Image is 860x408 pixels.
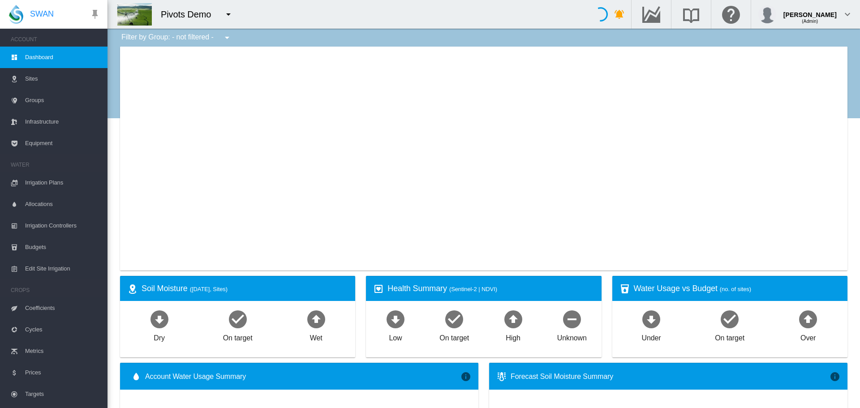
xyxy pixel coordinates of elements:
[30,9,54,20] span: SWAN
[800,330,816,343] div: Over
[783,7,837,16] div: [PERSON_NAME]
[720,286,751,292] span: (no. of sites)
[443,308,465,330] md-icon: icon-checkbox-marked-circle
[223,330,253,343] div: On target
[642,330,661,343] div: Under
[506,330,520,343] div: High
[310,330,322,343] div: Wet
[715,330,744,343] div: On target
[387,283,594,294] div: Health Summary
[25,47,100,68] span: Dashboard
[223,9,234,20] md-icon: icon-menu-down
[802,19,818,24] span: (Admin)
[557,330,587,343] div: Unknown
[131,371,142,382] md-icon: icon-water
[25,236,100,258] span: Budgets
[611,5,628,23] button: icon-bell-ring
[511,372,830,382] div: Forecast Soil Moisture Summary
[305,308,327,330] md-icon: icon-arrow-up-bold-circle
[641,9,662,20] md-icon: Go to the Data Hub
[25,297,100,319] span: Coefficients
[11,158,100,172] span: WATER
[758,5,776,23] img: profile.jpg
[142,283,348,294] div: Soil Moisture
[25,319,100,340] span: Cycles
[190,286,228,292] span: ([DATE], Sites)
[830,371,840,382] md-icon: icon-information
[503,308,524,330] md-icon: icon-arrow-up-bold-circle
[842,9,853,20] md-icon: icon-chevron-down
[25,258,100,279] span: Edit Site Irrigation
[25,133,100,154] span: Equipment
[619,283,630,294] md-icon: icon-cup-water
[25,111,100,133] span: Infrastructure
[25,340,100,362] span: Metrics
[11,283,100,297] span: CROPS
[218,29,236,47] button: icon-menu-down
[373,283,384,294] md-icon: icon-heart-box-outline
[161,8,219,21] div: Pivots Demo
[222,32,232,43] md-icon: icon-menu-down
[25,172,100,193] span: Irrigation Plans
[641,308,662,330] md-icon: icon-arrow-down-bold-circle
[614,9,625,20] md-icon: icon-bell-ring
[385,308,406,330] md-icon: icon-arrow-down-bold-circle
[154,330,165,343] div: Dry
[389,330,402,343] div: Low
[145,372,460,382] span: Account Water Usage Summary
[460,371,471,382] md-icon: icon-information
[219,5,237,23] button: icon-menu-down
[719,308,740,330] md-icon: icon-checkbox-marked-circle
[25,90,100,111] span: Groups
[680,9,702,20] md-icon: Search the knowledge base
[227,308,249,330] md-icon: icon-checkbox-marked-circle
[149,308,170,330] md-icon: icon-arrow-down-bold-circle
[634,283,840,294] div: Water Usage vs Budget
[720,9,742,20] md-icon: Click here for help
[90,9,100,20] md-icon: icon-pin
[25,383,100,405] span: Targets
[11,32,100,47] span: ACCOUNT
[439,330,469,343] div: On target
[25,193,100,215] span: Allocations
[449,286,497,292] span: (Sentinel-2 | NDVI)
[797,308,819,330] md-icon: icon-arrow-up-bold-circle
[115,29,239,47] div: Filter by Group: - not filtered -
[117,3,152,26] img: DwraFM8HQLsLAAAAAElFTkSuQmCC
[561,308,583,330] md-icon: icon-minus-circle
[127,283,138,294] md-icon: icon-map-marker-radius
[25,68,100,90] span: Sites
[9,5,23,24] img: SWAN-Landscape-Logo-Colour-drop.png
[25,215,100,236] span: Irrigation Controllers
[25,362,100,383] span: Prices
[496,371,507,382] md-icon: icon-thermometer-lines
